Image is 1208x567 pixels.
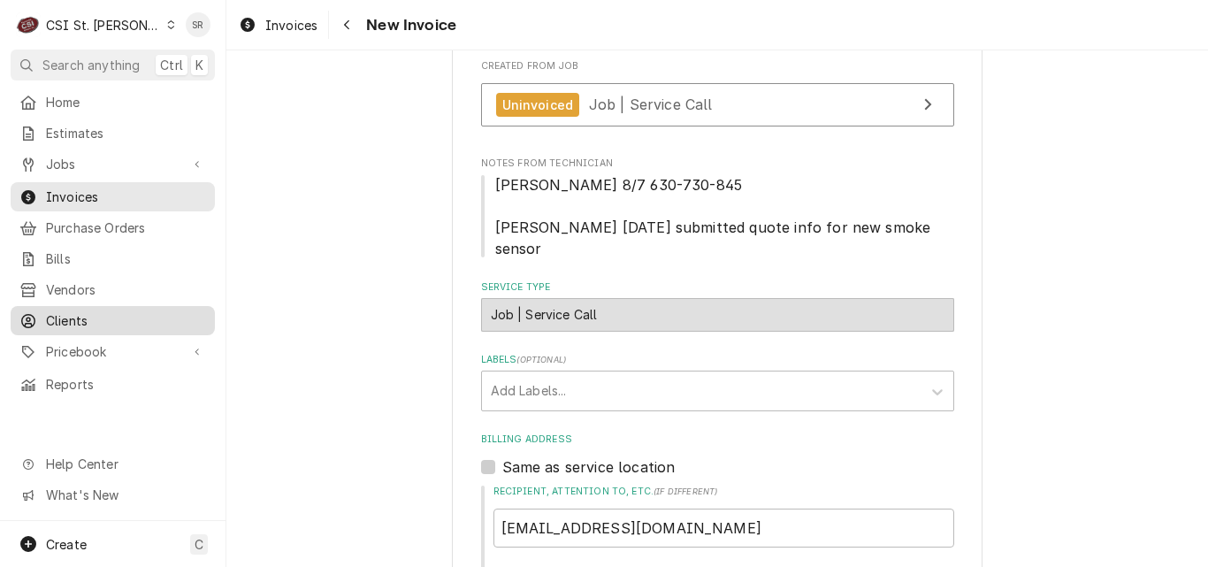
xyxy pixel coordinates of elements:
[11,88,215,117] a: Home
[46,93,206,111] span: Home
[46,218,206,237] span: Purchase Orders
[46,375,206,394] span: Reports
[11,370,215,399] a: Reports
[11,244,215,273] a: Bills
[46,249,206,268] span: Bills
[11,337,215,366] a: Go to Pricebook
[195,56,203,74] span: K
[46,342,180,361] span: Pricebook
[502,456,676,478] label: Same as service location
[481,280,954,295] label: Service Type
[493,485,954,499] label: Recipient, Attention To, etc.
[481,353,954,367] label: Labels
[11,480,215,510] a: Go to What's New
[361,13,456,37] span: New Invoice
[333,11,361,39] button: Navigate back
[11,275,215,304] a: Vendors
[265,16,317,34] span: Invoices
[481,157,954,258] div: Notes From Technician
[46,486,204,504] span: What's New
[46,16,161,34] div: CSI St. [PERSON_NAME]
[11,449,215,479] a: Go to Help Center
[46,155,180,173] span: Jobs
[232,11,325,40] a: Invoices
[11,213,215,242] a: Purchase Orders
[495,176,936,257] span: [PERSON_NAME] 8/7 630-730-845 [PERSON_NAME] [DATE] submitted quote info for new smoke sensor
[654,487,717,496] span: ( if different )
[186,12,210,37] div: Stephani Roth's Avatar
[516,355,566,364] span: ( optional )
[481,83,954,126] a: View Job
[11,149,215,179] a: Go to Jobs
[160,56,183,74] span: Ctrl
[481,280,954,331] div: Service Type
[195,535,203,554] span: C
[46,124,206,142] span: Estimates
[481,59,954,135] div: Created From Job
[481,433,954,447] label: Billing Address
[46,280,206,299] span: Vendors
[42,56,140,74] span: Search anything
[493,485,954,548] div: Recipient, Attention To, etc.
[481,353,954,410] div: Labels
[481,298,954,332] div: Job | Service Call
[16,12,41,37] div: C
[481,59,954,73] span: Created From Job
[16,12,41,37] div: CSI St. Louis's Avatar
[481,174,954,259] span: Notes From Technician
[496,93,580,117] div: Uninvoiced
[46,311,206,330] span: Clients
[186,12,210,37] div: SR
[11,182,215,211] a: Invoices
[46,537,87,552] span: Create
[11,119,215,148] a: Estimates
[589,96,713,113] span: Job | Service Call
[46,455,204,473] span: Help Center
[11,306,215,335] a: Clients
[481,157,954,171] span: Notes From Technician
[46,188,206,206] span: Invoices
[11,50,215,80] button: Search anythingCtrlK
